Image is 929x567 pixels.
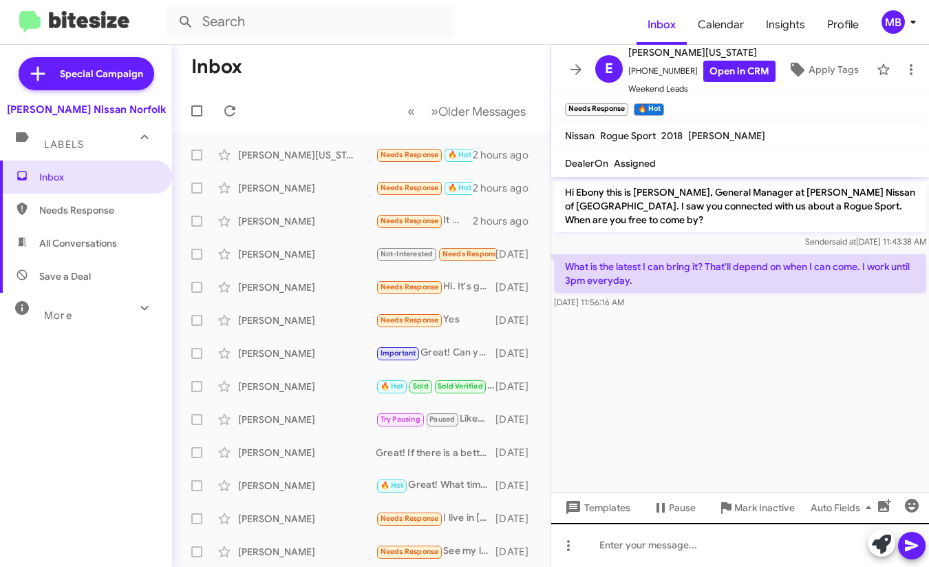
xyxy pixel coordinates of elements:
span: 🔥 Hot [448,150,471,159]
div: Hey [PERSON_NAME] I'll going to do my best to stop by this afternoon! [376,180,473,196]
span: [PHONE_NUMBER] [628,61,776,82]
div: Been thinking about it but I don't have any money to put down and I've been working on my credit ... [376,246,495,262]
span: Pause [669,495,696,520]
span: Important [381,349,416,358]
span: Labels [44,138,84,151]
span: Templates [562,495,630,520]
div: It was about a rental [376,213,473,229]
span: Apply Tags [809,57,859,82]
span: Needs Response [442,249,501,258]
div: [PERSON_NAME] [238,413,376,426]
span: Sold [413,382,429,391]
span: [PERSON_NAME][US_STATE] [628,44,776,61]
input: Search [167,6,456,39]
a: Calendar [687,5,755,45]
span: [DATE] 11:56:16 AM [554,297,624,307]
button: MB [870,10,914,34]
div: [PERSON_NAME] [238,280,376,294]
div: [PERSON_NAME] Nissan Norfolk [7,103,166,116]
h1: Inbox [191,56,242,78]
span: Inbox [39,170,156,184]
a: Profile [816,5,870,45]
div: [DATE] [495,545,540,559]
button: Next [423,97,534,125]
span: Rogue Sport [600,130,656,142]
button: Templates [551,495,641,520]
div: Liked “I am sorry to hear that! I hope everything is going well and let us know when you are read... [376,411,495,427]
div: See my last text [376,544,495,559]
p: What is the latest I can bring it? That'll depend on when I can come. I work until 3pm everyday. [554,254,926,293]
div: 2 hours ago [473,148,540,162]
div: [PERSON_NAME] [238,479,376,493]
span: Needs Response [381,183,439,192]
div: [DATE] [495,512,540,526]
span: Needs Response [381,547,439,556]
span: Nissan [565,130,595,142]
div: What is the latest I can bring it? That'll depend on when I can come. I work until 3pm everyday. [376,147,473,163]
div: [PERSON_NAME] [238,313,376,327]
a: Open in CRM [703,61,776,82]
span: Needs Response [381,282,439,291]
span: « [407,103,415,120]
span: Auto Fields [811,495,877,520]
div: I live in [GEOGRAPHIC_DATA], and I think my family made the executive decision to get a hybrid hi... [376,511,495,526]
a: Inbox [637,5,687,45]
div: Great! Can you come back in [DATE] or [DATE] to go over options? [376,345,495,361]
span: DealerOn [565,157,608,169]
span: Assigned [614,157,656,169]
div: [DATE] [495,280,540,294]
div: Great! What time [DATE]? [376,477,495,493]
button: Mark Inactive [707,495,806,520]
div: Yes [376,312,495,328]
div: Hi. It's gonzo. [376,279,495,295]
a: Special Campaign [19,57,154,90]
span: Sender [DATE] 11:43:38 AM [805,236,926,247]
span: » [431,103,438,120]
button: Pause [641,495,707,520]
small: Needs Response [565,103,628,116]
div: [PERSON_NAME] [238,347,376,360]
span: Needs Response [381,514,439,523]
span: Special Campaign [60,67,143,81]
div: [DATE] [495,413,540,426]
span: 🔥 Hot [448,183,471,192]
span: 🔥 Hot [381,481,404,490]
div: [DATE] [495,313,540,327]
small: 🔥 Hot [634,103,663,116]
span: Older Messages [438,104,526,119]
span: Not-Interested [381,249,434,258]
button: Previous [399,97,423,125]
div: [DATE] [495,446,540,460]
span: said at [832,236,856,247]
span: 🔥 Hot [381,382,404,391]
span: Save a Deal [39,269,91,283]
span: Try Pausing [381,415,420,424]
div: [PERSON_NAME] [238,446,376,460]
div: Great! If there is a better time for [DATE] let me know. [376,446,495,460]
div: [PERSON_NAME] [238,512,376,526]
span: Mark Inactive [734,495,795,520]
span: [PERSON_NAME] [688,130,765,142]
span: All Conversations [39,236,117,250]
nav: Page navigation example [400,97,534,125]
span: Weekend Leads [628,82,776,96]
div: [DATE] [495,479,540,493]
a: Insights [755,5,816,45]
button: Apply Tags [776,57,870,82]
div: MB [882,10,905,34]
span: Needs Response [381,316,439,324]
span: More [44,309,72,322]
span: Needs Response [381,216,439,225]
span: 2018 [661,130,683,142]
span: Paused [429,415,455,424]
div: [DATE] [495,347,540,360]
button: Auto Fields [800,495,888,520]
div: [PERSON_NAME] [238,214,376,228]
div: [DATE] [495,247,540,261]
div: [PERSON_NAME] [238,181,376,195]
span: Needs Response [381,150,439,159]
div: [PERSON_NAME] [238,380,376,393]
div: [PERSON_NAME] [238,545,376,559]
